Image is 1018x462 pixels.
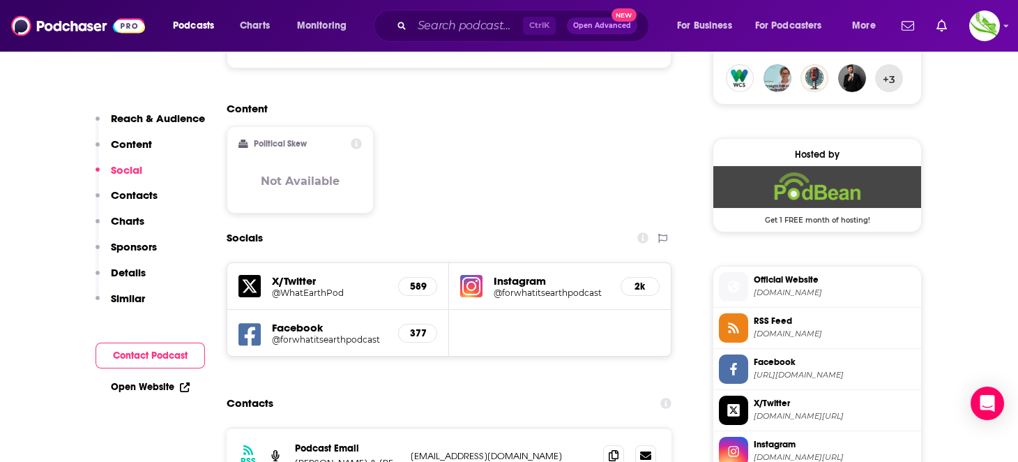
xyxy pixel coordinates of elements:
a: X/Twitter[DOMAIN_NAME][URL] [719,396,916,425]
p: Sponsors [111,240,157,253]
button: Reach & Audience [96,112,205,137]
p: Contacts [111,188,158,202]
span: More [852,16,876,36]
span: twitter.com/WhatEarthPod [754,411,916,422]
h5: 589 [410,281,425,292]
a: @forwhatitsearthpodcast [272,334,387,345]
h5: 2k [632,281,648,292]
span: New [611,8,637,22]
button: Similar [96,292,145,318]
a: Facebook[URL][DOMAIN_NAME] [719,355,916,384]
button: Show profile menu [969,10,1000,41]
span: forwhatitsearth.podbean.com [754,288,916,298]
img: Podchaser - Follow, Share and Rate Podcasts [11,13,145,39]
h5: 377 [410,327,425,339]
a: Show notifications dropdown [931,14,952,38]
p: Social [111,163,142,177]
h2: Contacts [227,390,273,417]
span: Facebook [754,356,916,368]
p: Details [111,266,146,279]
p: [EMAIL_ADDRESS][DOMAIN_NAME] [411,450,592,462]
a: @WhatEarthPod [272,288,387,298]
span: Charts [240,16,270,36]
a: @forwhatitsearthpodcast [494,288,609,298]
h2: Political Skew [254,139,307,149]
p: Similar [111,292,145,305]
span: Get 1 FREE month of hosting! [713,208,921,225]
button: open menu [842,15,893,37]
span: Official Website [754,274,916,286]
span: Instagram [754,438,916,451]
h2: Socials [227,225,263,251]
img: emmaburlow [763,64,791,92]
button: open menu [287,15,365,37]
img: User Profile [969,10,1000,41]
span: https://www.facebook.com/forwhatitsearthpodcast [754,370,916,380]
img: WCS_Newsroom [726,64,754,92]
button: open menu [746,15,842,37]
img: Podbean Deal: Get 1 FREE month of hosting! [713,166,921,208]
p: Charts [111,214,144,228]
h2: Content [227,102,660,115]
span: X/Twitter [754,397,916,410]
span: Podcasts [173,16,214,36]
a: Show notifications dropdown [896,14,920,38]
div: Hosted by [713,149,921,161]
p: Podcast Email [295,442,400,454]
span: Open Advanced [573,22,631,29]
span: Monitoring [297,16,347,36]
button: open menu [163,15,232,37]
button: +3 [875,64,903,92]
span: feed.podbean.com [754,329,916,339]
span: Ctrl K [523,17,556,35]
button: Sponsors [96,240,157,266]
span: For Business [677,16,732,36]
button: Social [96,163,142,189]
span: RSS Feed [754,315,916,327]
a: Podbean Deal: Get 1 FREE month of hosting! [713,166,921,223]
h5: X/Twitter [272,274,387,288]
div: Search podcasts, credits, & more... [387,10,662,42]
a: Open Website [111,381,190,393]
a: Charts [231,15,278,37]
button: Charts [96,214,144,240]
button: Details [96,266,146,292]
button: Content [96,137,152,163]
h3: Not Available [261,174,340,188]
span: Logged in as KDrewCGP [969,10,1000,41]
input: Search podcasts, credits, & more... [412,15,523,37]
span: For Podcasters [755,16,822,36]
img: iconImage [460,275,483,297]
a: Official Website[DOMAIN_NAME] [719,272,916,301]
button: open menu [667,15,750,37]
h5: Facebook [272,321,387,334]
h5: Instagram [494,274,609,288]
p: Content [111,137,152,151]
div: Open Intercom Messenger [971,387,1004,420]
button: Contacts [96,188,158,214]
button: Open AdvancedNew [567,17,637,34]
a: RSS Feed[DOMAIN_NAME] [719,313,916,343]
button: Contact Podcast [96,343,205,368]
p: Reach & Audience [111,112,205,125]
img: pickupthemic [800,64,828,92]
img: JohirMia [838,64,866,92]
